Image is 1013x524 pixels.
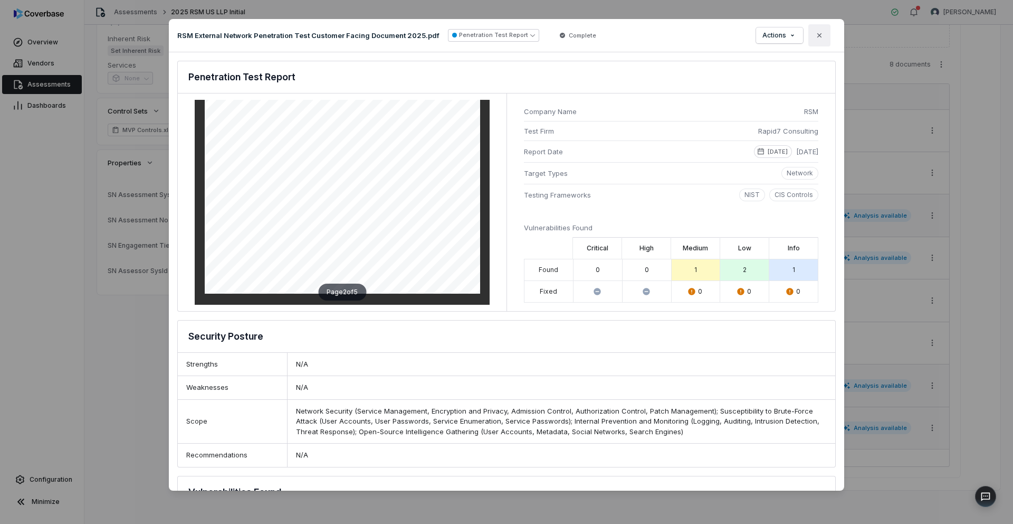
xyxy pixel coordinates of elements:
[288,400,835,444] div: Network Security (Service Management, Encryption and Privacy, Admission Control, Authorization Co...
[639,244,654,252] label: High
[792,266,795,274] div: 1
[694,266,697,274] div: 1
[587,244,608,252] label: Critical
[188,70,295,85] h3: Penetration Test Report
[188,329,263,344] h3: Security Posture
[524,168,773,179] span: Target Types
[756,27,803,43] button: Actions
[788,244,800,252] label: Info
[796,146,818,158] span: [DATE]
[178,444,288,467] div: Recommendations
[524,126,750,136] span: Test Firm
[569,31,596,40] span: Complete
[177,31,439,40] p: RSM External Network Penetration Test Customer Facing Document 2025.pdf
[738,244,751,252] label: Low
[596,266,600,274] div: 0
[288,376,835,399] div: N/A
[743,266,747,274] div: 2
[524,106,796,117] span: Company Name
[787,169,813,177] p: Network
[758,126,818,136] span: Rapid7 Consulting
[178,353,288,376] div: Strengths
[683,244,708,252] label: Medium
[318,284,366,301] div: Page 2 of 5
[178,400,288,444] div: Scope
[539,266,558,274] div: Found
[288,444,835,467] div: N/A
[738,287,751,296] div: 0
[762,31,786,40] span: Actions
[787,287,800,296] div: 0
[288,353,835,376] div: N/A
[524,146,746,157] span: Report Date
[188,485,281,500] h3: Vulnerabilities Found
[178,376,288,399] div: Weaknesses
[524,190,731,200] span: Testing Frameworks
[804,106,818,117] span: RSM
[768,147,788,156] p: [DATE]
[775,191,813,199] p: CIS Controls
[645,266,649,274] div: 0
[524,223,592,232] span: Vulnerabilities Found
[448,29,539,42] button: Penetration Test Report
[744,191,760,199] p: NIST
[540,287,557,296] div: Fixed
[689,287,702,296] div: 0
